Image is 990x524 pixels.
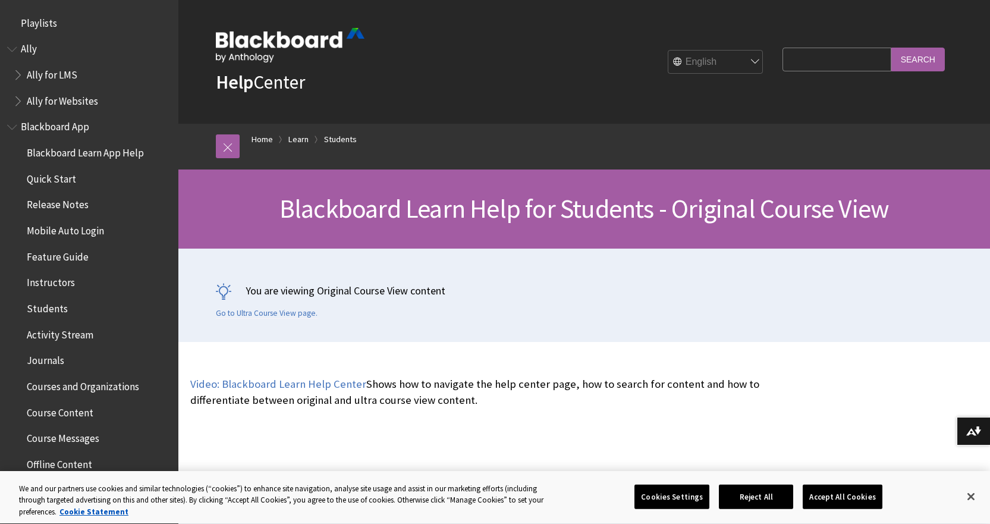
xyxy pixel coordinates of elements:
[21,39,37,55] span: Ally
[59,507,128,517] a: More information about your privacy, opens in a new tab
[27,454,92,470] span: Offline Content
[19,483,545,518] div: We and our partners use cookies and similar technologies (“cookies”) to enhance site navigation, ...
[27,403,93,419] span: Course Content
[216,28,364,62] img: Blackboard by Anthology
[27,169,76,185] span: Quick Start
[324,132,357,147] a: Students
[27,351,64,367] span: Journals
[27,325,93,341] span: Activity Stream
[27,429,99,445] span: Course Messages
[27,65,77,81] span: Ally for LMS
[719,484,793,509] button: Reject All
[252,132,273,147] a: Home
[190,376,802,407] p: Shows how to navigate the help center page, how to search for content and how to differentiate be...
[27,247,89,263] span: Feature Guide
[190,377,366,391] a: Video: Blackboard Learn Help Center
[634,484,709,509] button: Cookies Settings
[27,273,75,289] span: Instructors
[21,117,89,133] span: Blackboard App
[668,51,763,74] select: Site Language Selector
[27,299,68,315] span: Students
[279,192,889,225] span: Blackboard Learn Help for Students - Original Course View
[958,484,984,510] button: Close
[216,283,953,298] p: You are viewing Original Course View content
[803,484,882,509] button: Accept All Cookies
[288,132,309,147] a: Learn
[891,48,945,71] input: Search
[7,13,171,33] nav: Book outline for Playlists
[27,195,89,211] span: Release Notes
[27,143,144,159] span: Blackboard Learn App Help
[7,39,171,111] nav: Book outline for Anthology Ally Help
[21,13,57,29] span: Playlists
[216,308,318,319] a: Go to Ultra Course View page.
[27,221,104,237] span: Mobile Auto Login
[27,91,98,107] span: Ally for Websites
[27,376,139,393] span: Courses and Organizations
[216,70,305,94] a: HelpCenter
[216,70,253,94] strong: Help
